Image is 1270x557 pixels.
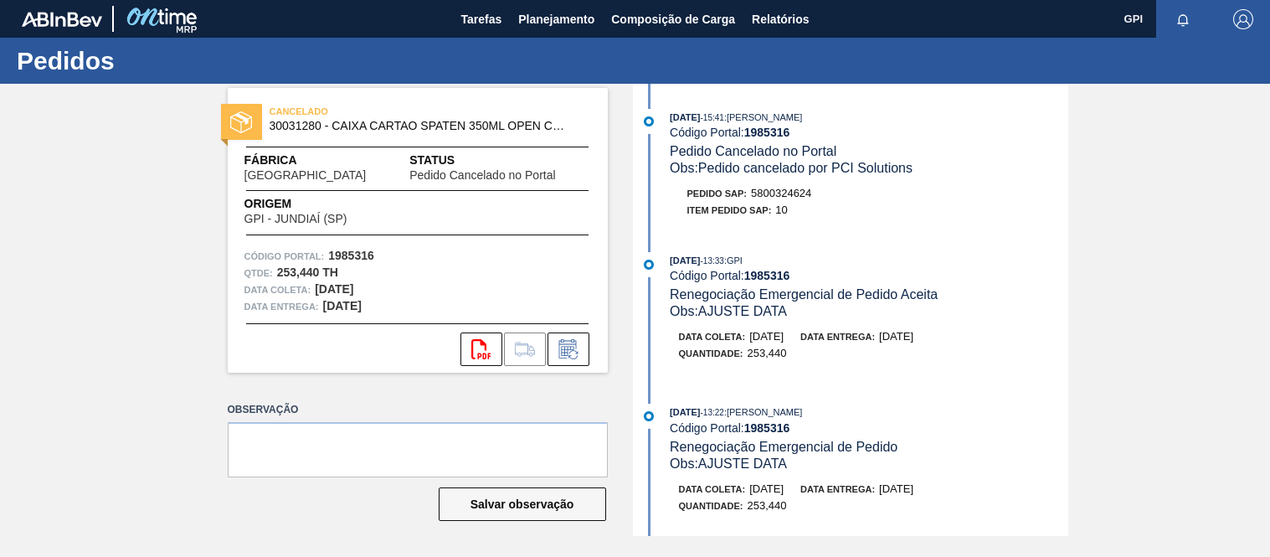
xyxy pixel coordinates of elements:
[670,440,897,454] span: Renegociação Emergencial de Pedido
[244,152,410,169] span: Fábrica
[744,126,790,139] strong: 1985316
[724,407,803,417] span: : [PERSON_NAME]
[439,487,606,521] button: Salvar observação
[751,187,811,199] span: 5800324624
[460,9,501,29] span: Tarefas
[518,9,594,29] span: Planejamento
[670,287,938,302] span: Renegociação Emergencial de Pedido Aceita
[724,255,743,266] span: : GPI
[744,269,790,282] strong: 1985316
[701,256,724,266] span: - 13:33
[230,111,252,133] img: status
[22,12,102,27] img: TNhmsLtSVTkK8tSr43FrP2fwEKptu5GPRR3wAAAABJRU5ErkJggg==
[548,333,589,366] div: Informar alteração no pedido
[504,333,546,366] div: Ir para Composição de Carga
[315,282,353,296] strong: [DATE]
[748,347,787,359] span: 253,440
[670,161,913,175] span: Obs: Pedido cancelado por PCI Solutions
[17,51,314,70] h1: Pedidos
[670,407,700,417] span: [DATE]
[409,152,590,169] span: Status
[460,333,502,366] div: Abrir arquivo PDF
[670,112,700,122] span: [DATE]
[228,398,608,422] label: Observação
[244,213,347,225] span: GPI - JUNDIAÍ (SP)
[687,205,772,215] span: Item pedido SAP:
[328,249,374,262] strong: 1985316
[724,112,803,122] span: : [PERSON_NAME]
[1156,8,1210,31] button: Notificações
[670,304,787,318] span: Obs: AJUSTE DATA
[752,9,809,29] span: Relatórios
[879,330,913,343] span: [DATE]
[800,332,875,342] span: Data entrega:
[270,120,573,132] span: 30031280 - CAIXA CARTAO SPATEN 350ML OPEN CORNER
[670,255,700,266] span: [DATE]
[800,484,875,494] span: Data entrega:
[644,411,654,421] img: atual
[670,421,1067,435] div: Código Portal:
[277,266,338,279] strong: 253,440 TH
[409,169,555,182] span: Pedido Cancelado no Portal
[879,482,913,495] span: [DATE]
[323,299,362,312] strong: [DATE]
[244,169,367,182] span: [GEOGRAPHIC_DATA]
[644,260,654,270] img: atual
[1233,9,1253,29] img: Logout
[687,188,748,199] span: Pedido SAP:
[270,103,504,120] span: CANCELADO
[749,482,784,495] span: [DATE]
[701,113,724,122] span: - 15:41
[679,484,746,494] span: Data coleta:
[744,421,790,435] strong: 1985316
[670,126,1067,139] div: Código Portal:
[244,195,395,213] span: Origem
[679,501,743,511] span: Quantidade :
[679,332,746,342] span: Data coleta:
[679,348,743,358] span: Quantidade :
[244,298,319,315] span: Data entrega:
[244,265,273,281] span: Qtde :
[670,269,1067,282] div: Código Portal:
[775,204,787,216] span: 10
[748,499,787,512] span: 253,440
[644,116,654,126] img: atual
[611,9,735,29] span: Composição de Carga
[670,456,787,471] span: Obs: AJUSTE DATA
[244,248,325,265] span: Código Portal:
[244,281,311,298] span: Data coleta:
[749,330,784,343] span: [DATE]
[701,408,724,417] span: - 13:22
[670,144,836,158] span: Pedido Cancelado no Portal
